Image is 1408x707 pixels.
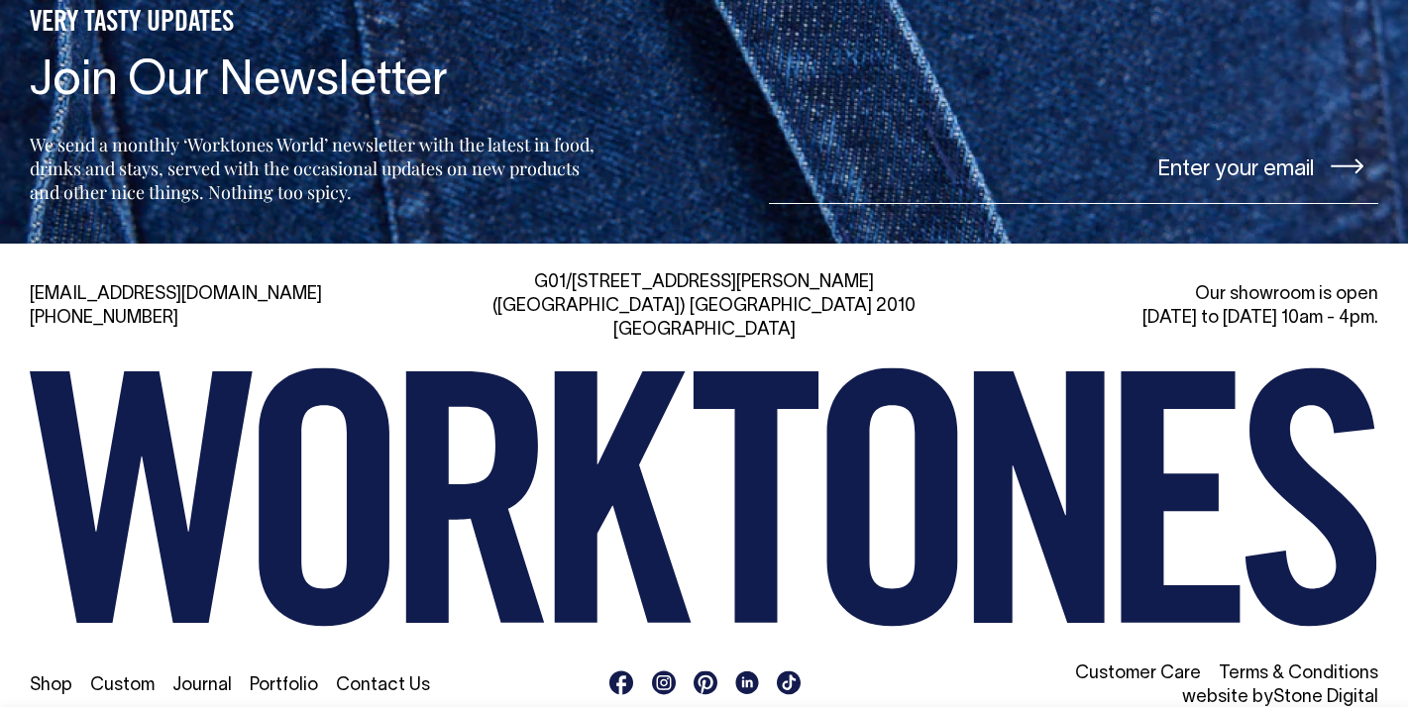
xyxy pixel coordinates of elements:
[336,677,430,694] a: Contact Us
[948,283,1378,331] div: Our showroom is open [DATE] to [DATE] 10am - 4pm.
[1219,665,1378,682] a: Terms & Conditions
[30,677,72,694] a: Shop
[30,56,600,109] h4: Join Our Newsletter
[1075,665,1201,682] a: Customer Care
[172,677,232,694] a: Journal
[30,133,600,204] p: We send a monthly ‘Worktones World’ newsletter with the latest in food, drinks and stays, served ...
[30,7,600,41] h5: VERY TASTY UPDATES
[489,271,920,343] div: G01/[STREET_ADDRESS][PERSON_NAME] ([GEOGRAPHIC_DATA]) [GEOGRAPHIC_DATA] 2010 [GEOGRAPHIC_DATA]
[250,677,318,694] a: Portfolio
[769,130,1378,204] input: Enter your email
[30,310,178,327] a: [PHONE_NUMBER]
[1273,689,1378,706] a: Stone Digital
[30,286,322,303] a: [EMAIL_ADDRESS][DOMAIN_NAME]
[90,677,155,694] a: Custom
